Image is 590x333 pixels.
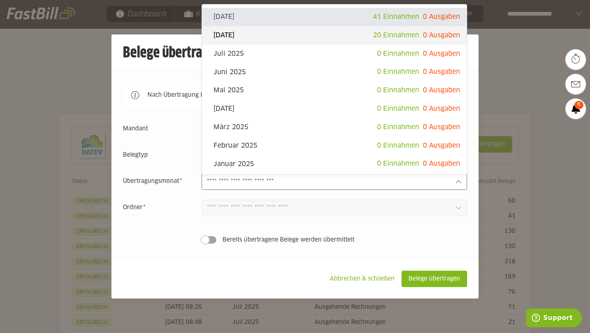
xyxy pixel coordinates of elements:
sl-option: Januar 2025 [202,155,467,173]
a: 6 [565,98,586,119]
sl-button: Belege übertragen [402,271,467,287]
sl-option: Juli 2025 [202,45,467,63]
span: 0 Einnahmen [377,105,419,112]
sl-option: Juni 2025 [202,63,467,81]
span: 20 Einnahmen [373,32,419,39]
sl-option: [DATE] [202,26,467,45]
sl-option: [DATE] [202,8,467,26]
span: 0 Ausgaben [423,142,460,149]
span: 0 Einnahmen [377,160,419,167]
sl-switch: Bereits übertragene Belege werden übermittelt [123,236,467,244]
iframe: Öffnet ein Widget, in dem Sie weitere Informationen finden [526,308,582,329]
span: 0 Ausgaben [423,32,460,39]
span: 0 Ausgaben [423,160,460,167]
span: 0 Ausgaben [423,68,460,75]
sl-option: Dezember 2024 [202,173,467,192]
sl-option: Februar 2025 [202,137,467,155]
span: 0 Einnahmen [377,124,419,130]
span: 0 Einnahmen [377,50,419,57]
span: 6 [574,101,583,109]
span: 0 Ausgaben [423,50,460,57]
span: 0 Einnahmen [377,142,419,149]
sl-button: Abbrechen & schließen [323,271,402,287]
sl-option: März 2025 [202,118,467,137]
span: 0 Ausgaben [423,87,460,94]
span: 0 Einnahmen [377,68,419,75]
span: 0 Einnahmen [377,87,419,94]
span: 41 Einnahmen [373,14,419,20]
span: 0 Ausgaben [423,124,460,130]
sl-option: [DATE] [202,100,467,118]
span: 0 Ausgaben [423,105,460,112]
sl-option: Mai 2025 [202,81,467,100]
span: 0 Ausgaben [423,14,460,20]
